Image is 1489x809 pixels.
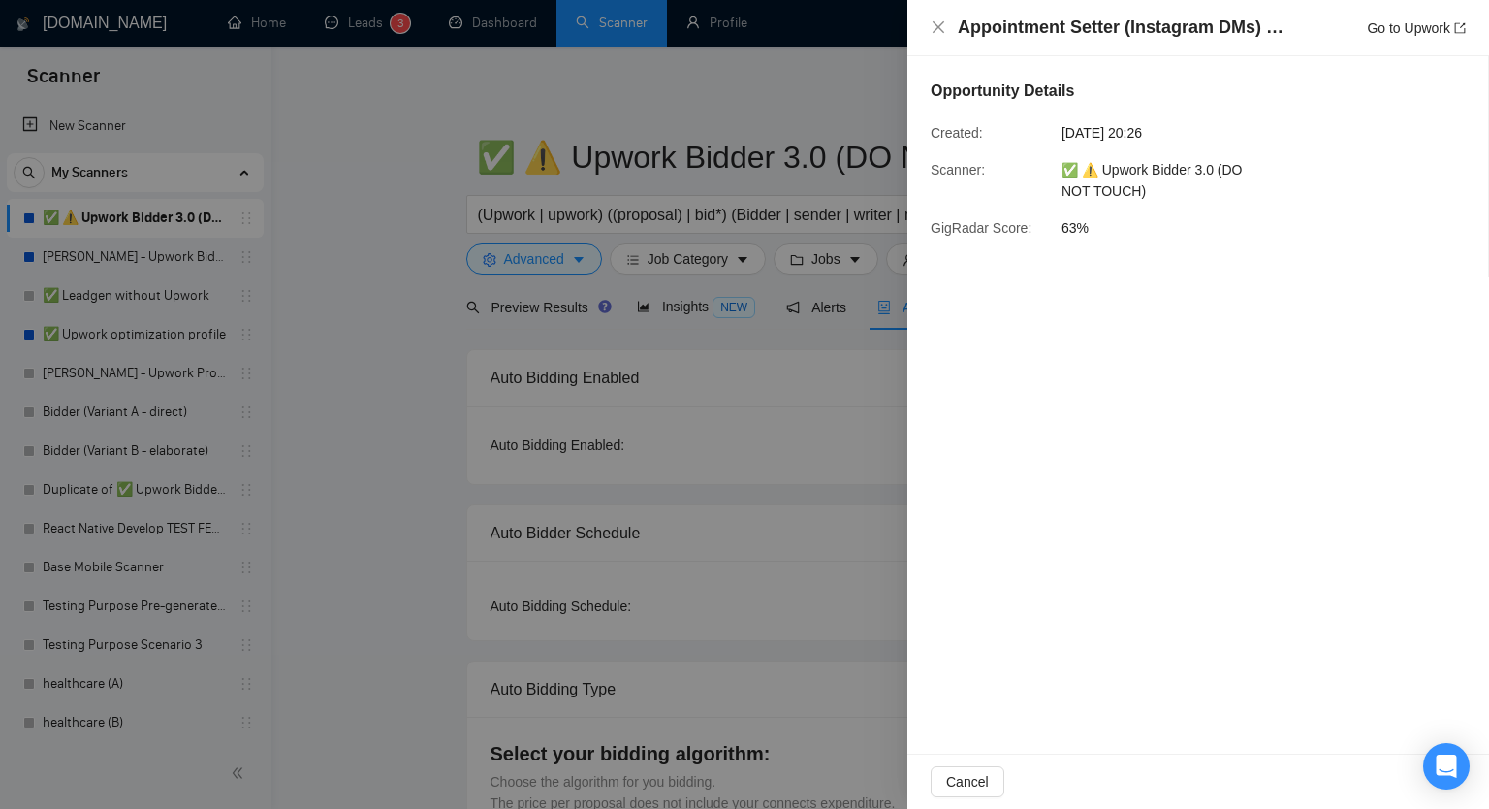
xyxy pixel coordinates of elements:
span: close [931,19,946,35]
h5: Opportunity Details [931,80,1074,103]
button: Close [931,19,946,36]
span: Cancel [946,771,989,793]
span: [DATE] 20:26 [1061,122,1352,144]
span: GigRadar Score: [931,220,1031,236]
span: 63% [1061,217,1352,239]
h4: Appointment Setter (Instagram DMs) — $600/mo base + Commission | Coaches & Course Creators [958,16,1297,40]
span: Scanner: [931,162,985,178]
span: ✅ ⚠️ Upwork Bidder 3.0 (DO NOT TOUCH) [1061,162,1243,199]
a: Go to Upworkexport [1367,20,1466,36]
span: export [1454,22,1466,34]
button: Cancel [931,766,1004,797]
span: Created: [931,125,983,141]
div: Open Intercom Messenger [1423,743,1470,790]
